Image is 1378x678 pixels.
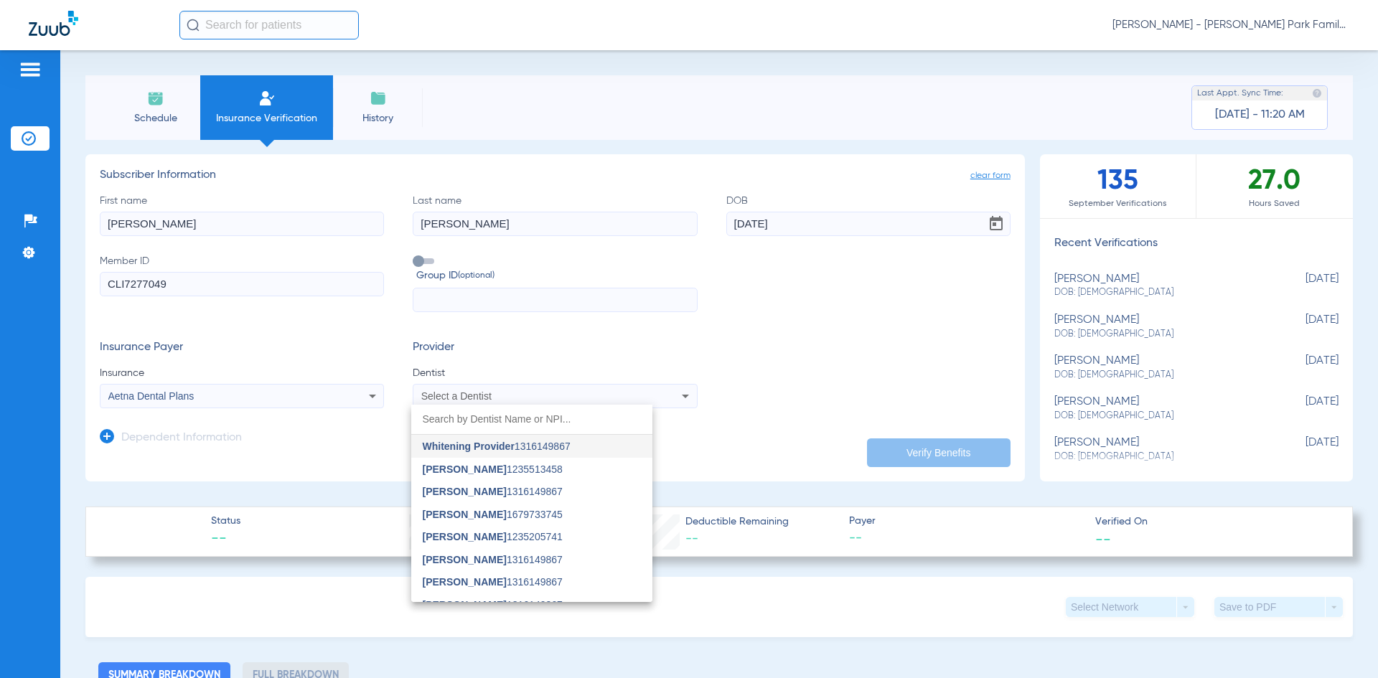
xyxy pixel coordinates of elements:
[423,532,563,542] span: 1235205741
[423,531,507,542] span: [PERSON_NAME]
[423,577,563,587] span: 1316149867
[423,554,507,565] span: [PERSON_NAME]
[423,599,507,611] span: [PERSON_NAME]
[423,464,563,474] span: 1235513458
[423,441,515,452] span: Whitening Provider
[423,600,563,610] span: 1316149867
[423,486,507,497] span: [PERSON_NAME]
[411,405,652,434] input: dropdown search
[423,555,563,565] span: 1316149867
[423,486,563,496] span: 1316149867
[423,576,507,588] span: [PERSON_NAME]
[423,463,507,475] span: [PERSON_NAME]
[423,441,571,451] span: 1316149867
[423,509,507,520] span: [PERSON_NAME]
[423,509,563,519] span: 1679733745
